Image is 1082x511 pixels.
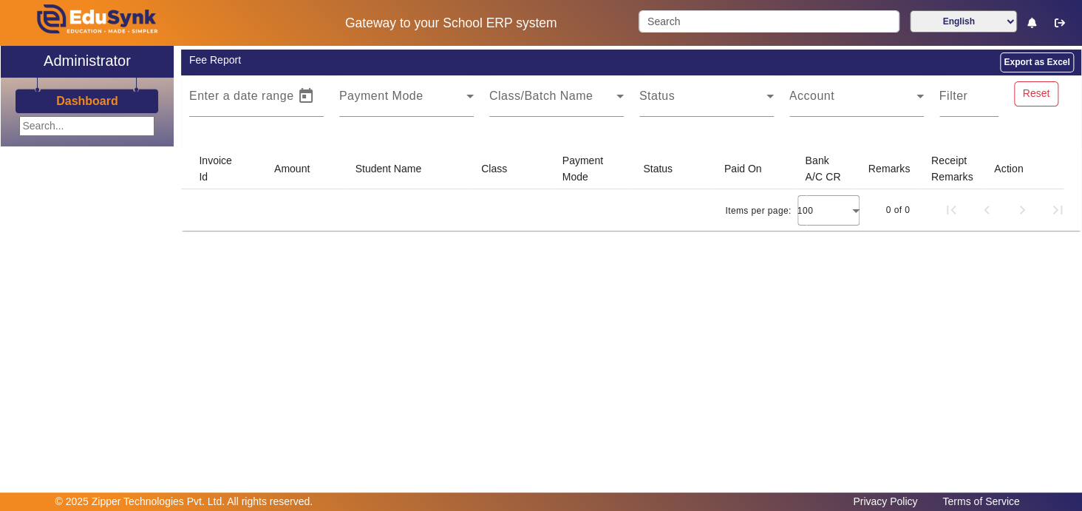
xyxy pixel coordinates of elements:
div: 0 of 0 [886,203,910,217]
mat-label: Account [789,89,834,102]
div: Class [481,160,520,177]
div: Status [643,160,673,177]
a: Dashboard [55,93,119,109]
a: Privacy Policy [845,492,925,511]
button: Next page [1004,192,1040,228]
div: Items per page: [725,203,791,218]
mat-header-cell: Remarks [857,148,919,189]
div: Payment Mode [562,152,620,185]
input: Search... [19,116,154,136]
div: Amount [274,160,323,177]
div: Student Name [355,160,422,177]
mat-header-cell: Receipt Remarks [919,148,982,189]
div: Paid On [724,160,775,177]
a: Terms of Service [935,492,1027,511]
button: Open calendar [288,78,324,114]
button: First page [933,192,969,228]
button: Export as Excel [1000,53,1073,72]
div: Payment Mode [562,152,609,185]
input: End Date [245,93,285,111]
div: Status [643,160,686,177]
button: Last page [1040,192,1075,228]
div: Invoice Id [199,152,238,185]
div: Amount [274,160,310,177]
mat-header-cell: Action [982,148,1064,189]
input: Start Date [189,93,233,111]
mat-label: Status [639,89,675,102]
button: Reset [1014,81,1058,106]
h3: Dashboard [56,94,118,108]
mat-header-cell: Bank A/C CR [793,148,856,189]
div: Paid On [724,160,762,177]
a: Administrator [1,46,174,78]
div: Invoice Id [199,152,251,185]
h2: Administrator [44,52,131,70]
h5: Gateway to your School ERP system [279,16,623,31]
div: Fee Report [189,53,624,68]
button: Previous page [969,192,1004,228]
mat-label: Class/Batch Name [489,89,593,102]
div: Student Name [355,160,435,177]
input: Search [639,10,899,33]
mat-label: Enter a date range [189,89,294,102]
p: © 2025 Zipper Technologies Pvt. Ltd. All rights reserved. [55,494,313,510]
div: Class [481,160,507,177]
mat-label: Payment Mode [339,89,423,102]
mat-label: Filter [939,89,968,102]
